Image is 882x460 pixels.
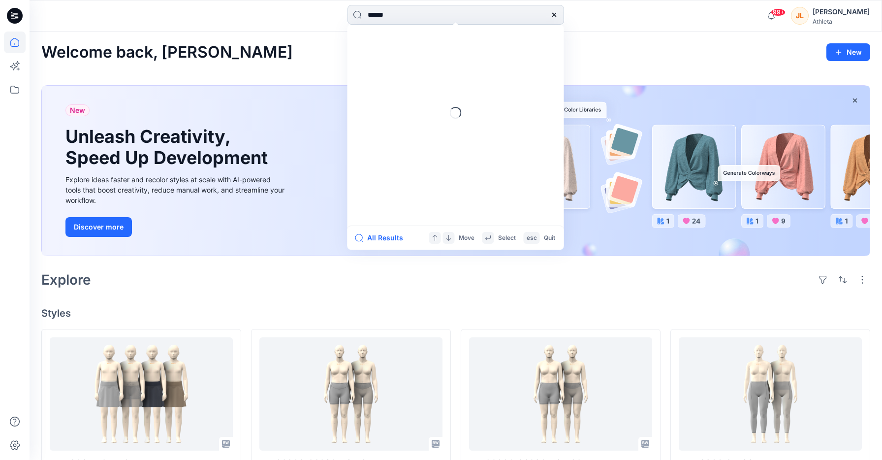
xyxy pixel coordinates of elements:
a: A-D18625_525453 [50,337,233,451]
h1: Unleash Creativity, Speed Up Development [65,126,272,168]
p: Select [498,233,516,243]
p: Quit [544,233,555,243]
p: esc [527,233,537,243]
h2: Explore [41,272,91,288]
div: JL [791,7,809,25]
h2: Welcome back, [PERSON_NAME] [41,43,293,62]
a: A-D82868_832967-OP 01 [259,337,442,451]
div: Athleta [813,18,870,25]
p: Move [459,233,474,243]
span: New [70,104,85,116]
button: All Results [355,232,409,244]
div: [PERSON_NAME] [813,6,870,18]
a: Discover more [65,217,287,237]
a: A-D82868_832967-OP 02 [469,337,652,451]
h4: Styles [41,307,870,319]
a: A-D72966_814995 [679,337,862,451]
div: Explore ideas faster and recolor styles at scale with AI-powered tools that boost creativity, red... [65,174,287,205]
span: 99+ [771,8,786,16]
button: New [826,43,870,61]
button: Discover more [65,217,132,237]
